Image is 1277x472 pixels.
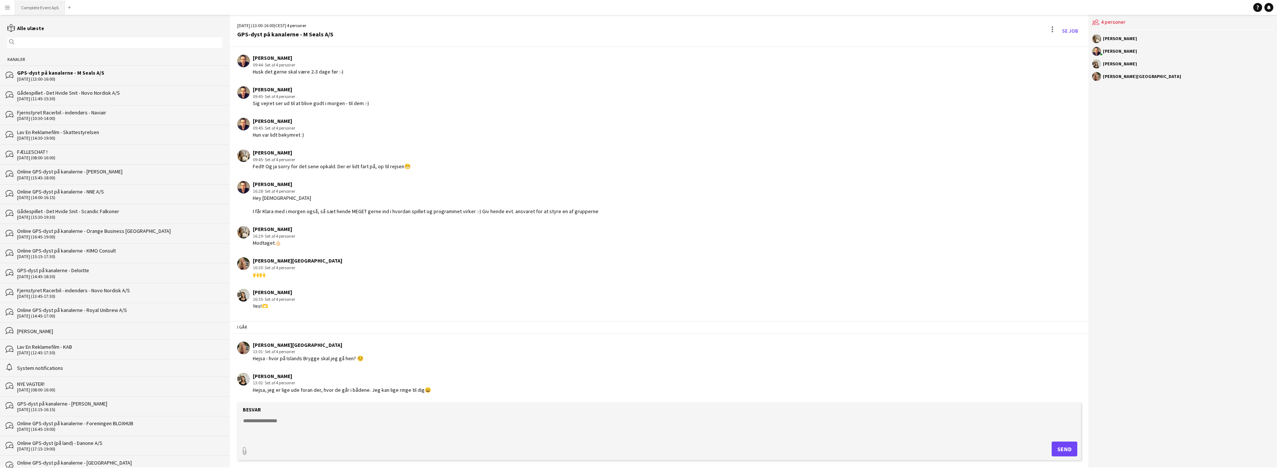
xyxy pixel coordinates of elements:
div: 🙌🙌 [253,271,342,278]
div: GPS-dyst på kanalerne - [PERSON_NAME] [17,400,222,407]
div: [DATE] (17:15-19:00) [17,446,222,452]
div: Fjernstyret Racerbil - indendørs - Novo Nordisk A/S [17,287,222,294]
div: [PERSON_NAME] [253,149,411,156]
span: · Set af 4 personer [263,349,295,354]
div: [DATE] (14:00-16:15) [17,195,222,200]
div: Hey [DEMOGRAPHIC_DATA] I får Klara med i morgen også, så sæt hende MEGET gerne ind i hvordan spil... [253,195,598,215]
div: [DATE] (14:45-18:30) [17,274,222,279]
div: [DATE] (15:15-17:30) [17,254,222,259]
div: [PERSON_NAME] [253,118,304,124]
div: [PERSON_NAME] [1103,49,1137,53]
div: 09:44 [253,62,343,68]
div: Online GPS-dyst på kanalerne - Foreningen BLOXHUB [17,420,222,427]
div: 09:45 [253,156,411,163]
span: · Set af 4 personer [263,188,295,194]
div: Online GPS-dyst på kanalerne - NNE A/S [17,188,222,195]
div: [PERSON_NAME][GEOGRAPHIC_DATA] [253,257,342,264]
span: · Set af 4 personer [263,125,295,131]
div: [PERSON_NAME][GEOGRAPHIC_DATA] [1103,74,1181,79]
button: Send [1052,442,1077,456]
span: CEST [275,23,285,28]
a: Alle ulæste [7,25,44,32]
div: I går [230,321,1088,333]
div: [DATE] (13:00-16:00) | 4 personer [237,22,333,29]
span: · Set af 4 personer [263,265,295,270]
div: Online GPS-dyst på kanalerne - KIMO Consult [17,247,222,254]
div: 16:28 [253,188,598,195]
div: [PERSON_NAME] [253,86,369,93]
div: 13:01 [253,348,363,355]
div: [PERSON_NAME] [253,55,343,61]
div: GPS-dyst på kanalerne - M Seals A/S [237,31,333,38]
div: 09:45 [253,125,304,131]
div: [DATE] (08:00-16:00) [17,155,222,160]
div: Modtaget👍🏻 [253,240,295,246]
div: Gådespillet - Det Hvide Snit - Novo Nordisk A/S [17,89,222,96]
span: · Set af 4 personer [263,233,295,239]
div: [DATE] (13:15-16:15) [17,407,222,412]
div: [DATE] (14:45-17:00) [17,313,222,319]
div: [DATE] (08:00-16:00) [17,387,222,393]
div: [PERSON_NAME] [253,181,598,188]
div: Husk det gerne skal være 2-3 dage før :-) [253,68,343,75]
span: · Set af 4 personer [263,296,295,302]
div: [PERSON_NAME] [1103,62,1137,66]
div: 4 personer [1092,15,1273,30]
div: [DATE] (14:45-16:45) [17,466,222,472]
div: [DATE] (12:45-17:30) [17,350,222,355]
div: [PERSON_NAME] [1103,36,1137,41]
div: GPS-dyst på kanalerne - Deloitte [17,267,222,274]
div: [PERSON_NAME] [253,289,295,296]
div: [DATE] (10:30-14:00) [17,116,222,121]
div: GPS-dyst på kanalerne - M Seals A/S [17,69,222,76]
button: Complete Event ApS [15,0,65,15]
div: [PERSON_NAME] [253,373,431,380]
div: Online GPS-dyst på kanalerne - Royal Unibrew A/S [17,307,222,313]
div: Yes!🫶 [253,303,295,309]
div: Lav En Reklamefilm - KAB [17,344,222,350]
div: Hejsa, jeg er lige ude foran der, hvor de går i bådene. Jeg kan lige ringe til dig😄 [253,387,431,393]
div: Online GPS-dyst på kanalerne - Orange Business [GEOGRAPHIC_DATA] [17,228,222,234]
div: Hun var lidt bekymret :) [253,131,304,138]
div: 16:29 [253,233,295,240]
div: Gådespillet - Det Hvide Snit - Scandic Falkoner [17,208,222,215]
div: [DATE] (15:30-19:30) [17,215,222,220]
div: Fjernstyret Racerbil - indendørs - Naviair [17,109,222,116]
div: 16:30 [253,264,342,271]
div: Fedt! Og ja sorry for det sene opkald. Der er lidt fart på, op til rejsen😁 [253,163,411,170]
div: System notifications [17,365,222,371]
div: 09:45 [253,93,369,100]
div: [DATE] (14:30-19:00) [17,136,222,141]
div: [DATE] (16:45-19:00) [17,234,222,240]
div: [DATE] (16:45-19:00) [17,427,222,432]
div: [PERSON_NAME] [253,226,295,232]
div: Online GPS-dyst på kanalerne - [GEOGRAPHIC_DATA] [17,459,222,466]
div: Lav En Reklamefilm - Skattestyrelsen [17,129,222,136]
div: NYE VAGTER! [17,381,222,387]
div: 13:02 [253,380,431,386]
div: Online GPS-dyst på kanalerne - [PERSON_NAME] [17,168,222,175]
div: [DATE] (13:45-17:30) [17,294,222,299]
span: · Set af 4 personer [263,62,295,68]
div: FÆLLESCHAT ! [17,149,222,155]
div: [DATE] (15:45-18:00) [17,175,222,180]
span: · Set af 4 personer [263,380,295,385]
label: Besvar [243,406,261,413]
div: Online GPS-dyst (på land) - Danone A/S [17,440,222,446]
div: [DATE] (11:45-15:30) [17,96,222,101]
div: 16:35 [253,296,295,303]
div: [PERSON_NAME][GEOGRAPHIC_DATA] [253,342,363,348]
div: [DATE] (13:00-16:00) [17,77,222,82]
div: Sig vejret ser ud til at blive godt i morgen - til dem :-) [253,100,369,107]
div: Hejsa - hvor på Islands Brygge skal jeg gå hen? ☺️ [253,355,363,362]
div: [PERSON_NAME] [17,328,222,335]
span: · Set af 4 personer [263,94,295,99]
a: Se Job [1059,25,1081,37]
span: · Set af 4 personer [263,157,295,162]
